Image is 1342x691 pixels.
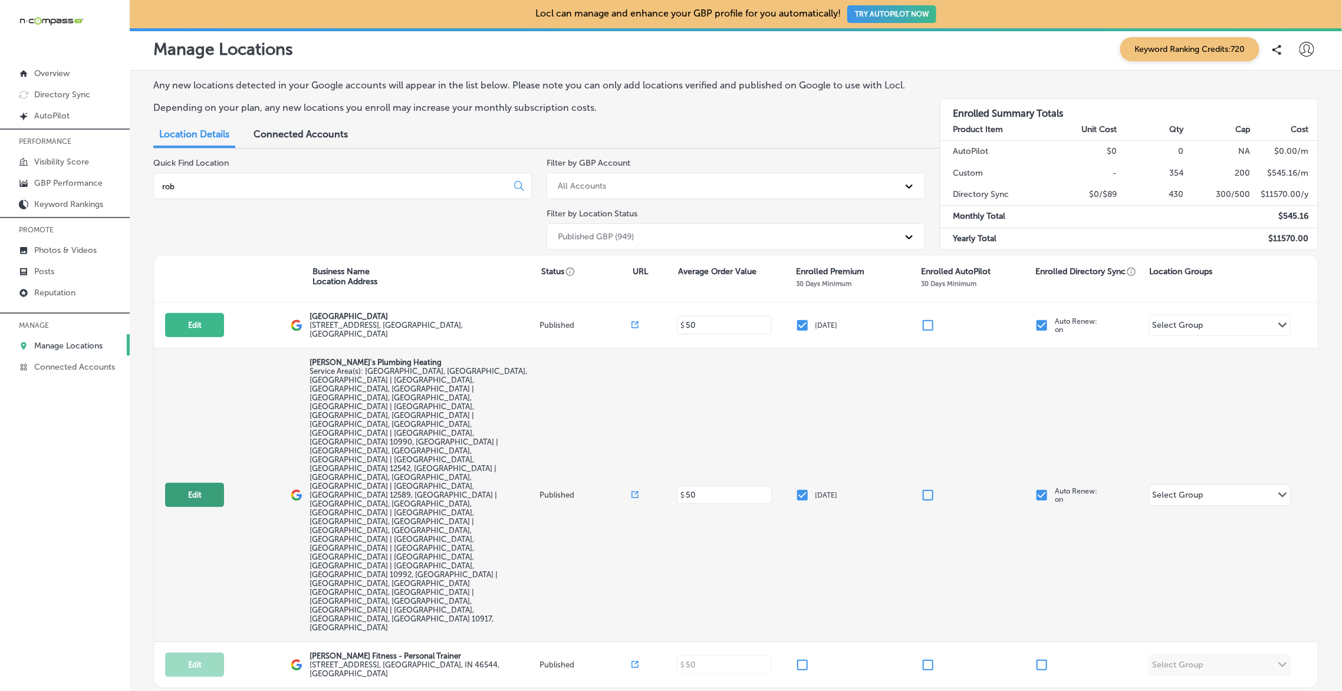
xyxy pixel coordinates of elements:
label: Quick Find Location [153,158,229,168]
h3: Enrolled Summary Totals [940,99,1318,119]
td: Monthly Total [940,206,1051,228]
td: $0/$89 [1051,184,1118,206]
p: AutoPilot [34,111,70,121]
p: Average Order Value [679,266,757,277]
span: Keyword Ranking Credits: 720 [1120,37,1259,61]
button: Edit [165,313,224,337]
p: Business Name Location Address [313,266,377,287]
td: AutoPilot [940,141,1051,163]
p: Any new locations detected in your Google accounts will appear in the list below. Please note you... [153,80,910,91]
th: Qty [1118,119,1185,141]
p: Auto Renew: on [1055,317,1097,334]
p: $ [680,321,685,330]
td: 354 [1118,163,1185,184]
img: logo [291,489,302,501]
div: All Accounts [558,181,606,191]
label: [STREET_ADDRESS] , [GEOGRAPHIC_DATA], IN 46544, [GEOGRAPHIC_DATA] [310,660,537,678]
p: Directory Sync [34,90,90,100]
p: [PERSON_NAME] Fitness - Personal Trainer [310,651,537,660]
p: Visibility Score [34,157,89,167]
td: Custom [940,163,1051,184]
th: Cost [1251,119,1318,141]
p: Published [540,660,631,669]
p: [DATE] [815,491,838,499]
td: 0 [1118,141,1185,163]
p: Location Groups [1150,266,1213,277]
strong: Product Item [953,124,1004,134]
p: URL [633,266,648,277]
p: Status [541,266,633,277]
p: Enrolled Premium [796,266,864,277]
img: logo [291,659,302,671]
span: Connected Accounts [254,129,348,140]
p: Posts [34,266,54,277]
p: [DATE] [815,321,838,330]
button: Edit [165,483,224,507]
td: - [1051,163,1118,184]
p: Enrolled AutoPilot [922,266,991,277]
td: $ 545.16 [1251,206,1318,228]
p: Published [540,491,631,499]
td: 300/500 [1184,184,1251,206]
label: Filter by Location Status [547,209,637,219]
div: Select Group [1153,320,1203,334]
p: Manage Locations [153,40,293,59]
span: Location Details [159,129,229,140]
p: Enrolled Directory Sync [1035,266,1136,277]
p: Keyword Rankings [34,199,103,209]
p: Photos & Videos [34,245,97,255]
img: 660ab0bf-5cc7-4cb8-ba1c-48b5ae0f18e60NCTV_CLogo_TV_Black_-500x88.png [19,15,84,27]
p: 30 Days Minimum [796,279,851,288]
span: Cornwall, NY, USA | Beacon, NY 12508, USA | Monroe, NY 10950, USA | Poughkeepsie, NY, USA | Walde... [310,367,527,632]
button: Edit [165,653,224,677]
p: Auto Renew: on [1055,487,1097,504]
label: [STREET_ADDRESS] , [GEOGRAPHIC_DATA], [GEOGRAPHIC_DATA] [310,321,537,338]
p: Published [540,321,631,330]
div: Published GBP (949) [558,232,634,242]
p: GBP Performance [34,178,103,188]
p: [PERSON_NAME]'s Plumbing Heating [310,358,537,367]
p: Connected Accounts [34,362,115,372]
p: [GEOGRAPHIC_DATA] [310,312,537,321]
div: Select Group [1153,490,1203,504]
p: Depending on your plan, any new locations you enroll may increase your monthly subscription costs. [153,102,910,113]
input: All Locations [161,181,505,192]
td: $ 545.16 /m [1251,163,1318,184]
td: 430 [1118,184,1185,206]
label: Filter by GBP Account [547,158,630,168]
td: Yearly Total [940,228,1051,249]
td: $0 [1051,141,1118,163]
td: $ 11570.00 /y [1251,184,1318,206]
td: $ 0.00 /m [1251,141,1318,163]
th: Cap [1184,119,1251,141]
td: NA [1184,141,1251,163]
td: $ 11570.00 [1251,228,1318,249]
td: 200 [1184,163,1251,184]
p: Overview [34,68,70,78]
p: Reputation [34,288,75,298]
button: TRY AUTOPILOT NOW [847,5,936,23]
td: Directory Sync [940,184,1051,206]
p: Manage Locations [34,341,103,351]
img: logo [291,320,302,331]
th: Unit Cost [1051,119,1118,141]
p: $ [680,491,685,499]
p: 30 Days Minimum [922,279,977,288]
